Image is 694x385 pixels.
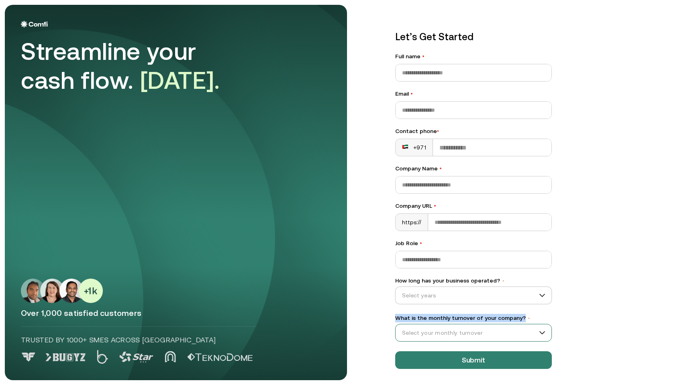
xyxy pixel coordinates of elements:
span: • [410,90,413,97]
label: Company URL [395,202,552,210]
span: • [420,240,422,246]
span: • [437,128,439,134]
label: How long has your business operated? [395,276,552,285]
label: Job Role [395,239,552,248]
div: +971 [402,143,426,152]
label: What is the monthly turnover of your company? [395,314,552,322]
img: Logo 4 [165,351,176,362]
label: Full name [395,52,552,61]
img: Logo 2 [97,350,108,364]
span: • [422,53,425,59]
p: Over 1,000 satisfied customers [21,308,331,318]
p: Trusted by 1000+ SMEs across [GEOGRAPHIC_DATA] [21,335,257,345]
label: Company Name [395,164,552,173]
span: • [527,315,531,321]
div: Streamline your cash flow. [21,37,246,95]
span: [DATE]. [140,66,220,94]
span: • [434,203,436,209]
img: Logo 5 [187,353,253,361]
img: Logo 3 [119,352,153,362]
div: Contact phone [395,127,552,135]
div: https:// [396,214,428,231]
p: Let’s Get Started [395,30,552,44]
label: Email [395,90,552,98]
span: • [439,165,442,172]
button: Submit [395,351,552,369]
img: Logo 1 [45,353,86,361]
img: Logo 0 [21,352,36,362]
img: Logo [21,21,48,27]
span: • [502,278,505,284]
